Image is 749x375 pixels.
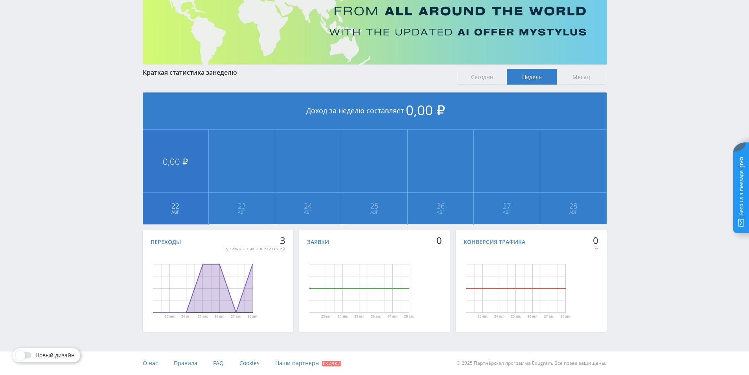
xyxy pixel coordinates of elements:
span: 27 [474,203,539,209]
span: 23 [209,203,274,209]
text: 26 авг. [527,315,537,319]
span: Наши партнеры [275,359,320,367]
text: 24 авг. [338,315,348,319]
text: 25 авг. [511,315,521,319]
text: 23 авг. [164,315,174,319]
svg: Диаграмма. [283,249,435,328]
a: Cookies [239,351,259,375]
span: Авг [209,209,274,215]
a: Наши партнеры Скидки [275,351,341,375]
span: Cookies [239,359,259,367]
span: Авг [541,209,606,215]
span: FAQ [213,359,224,367]
a: FAQ [213,351,224,375]
span: 22 [143,203,208,209]
svg: Диаграмма. [440,249,591,328]
text: 25 авг. [354,315,364,319]
a: Правила [174,351,197,375]
span: Авг [474,209,539,215]
text: 24 авг. [494,315,504,319]
div: 3 [226,235,285,246]
span: Авг [143,209,208,215]
span: неделю [213,68,237,77]
text: 27 авг. [387,315,397,319]
text: 27 авг. [544,315,554,319]
span: Авг [342,209,407,215]
text: 28 авг. [404,315,414,319]
span: 0,00 ₽ [406,101,445,119]
text: 26 авг. [371,315,381,319]
div: уникальных посетителей [226,246,285,252]
a: О нас [143,351,158,375]
text: 23 авг. [478,315,488,319]
div: © 2025 Партнёрская программа Edugram. Все права защищены. [378,351,606,375]
text: 28 авг. [561,315,570,319]
div: 0 [593,235,598,246]
div: Краткая статистика за [143,69,449,76]
div: Переходы [151,239,181,245]
span: 26 [408,203,473,209]
div: 0 [436,235,442,246]
span: Авг [408,209,473,215]
svg: Диаграмма. [127,249,278,328]
span: Скидки [322,361,341,366]
text: 28 авг. [247,315,257,319]
span: Неделя [507,69,557,85]
div: Конверсия трафика [464,239,525,245]
text: 23 авг. [321,315,331,319]
span: 28 [541,203,606,209]
span: Правила [174,359,197,367]
span: Месяц [557,69,607,85]
text: 24 авг. [181,315,191,319]
span: О нас [143,359,158,367]
text: 25 авг. [198,315,208,319]
div: % [593,246,598,252]
div: Доход за неделю составляет [143,92,607,130]
span: 25 [342,203,407,209]
span: Сегодня [457,69,507,85]
span: Авг [276,209,341,215]
div: Заявки [307,239,329,245]
span: 24 [276,203,341,209]
text: 26 авг. [214,315,224,319]
text: 27 авг. [231,315,241,319]
span: Новый дизайн [35,352,75,358]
